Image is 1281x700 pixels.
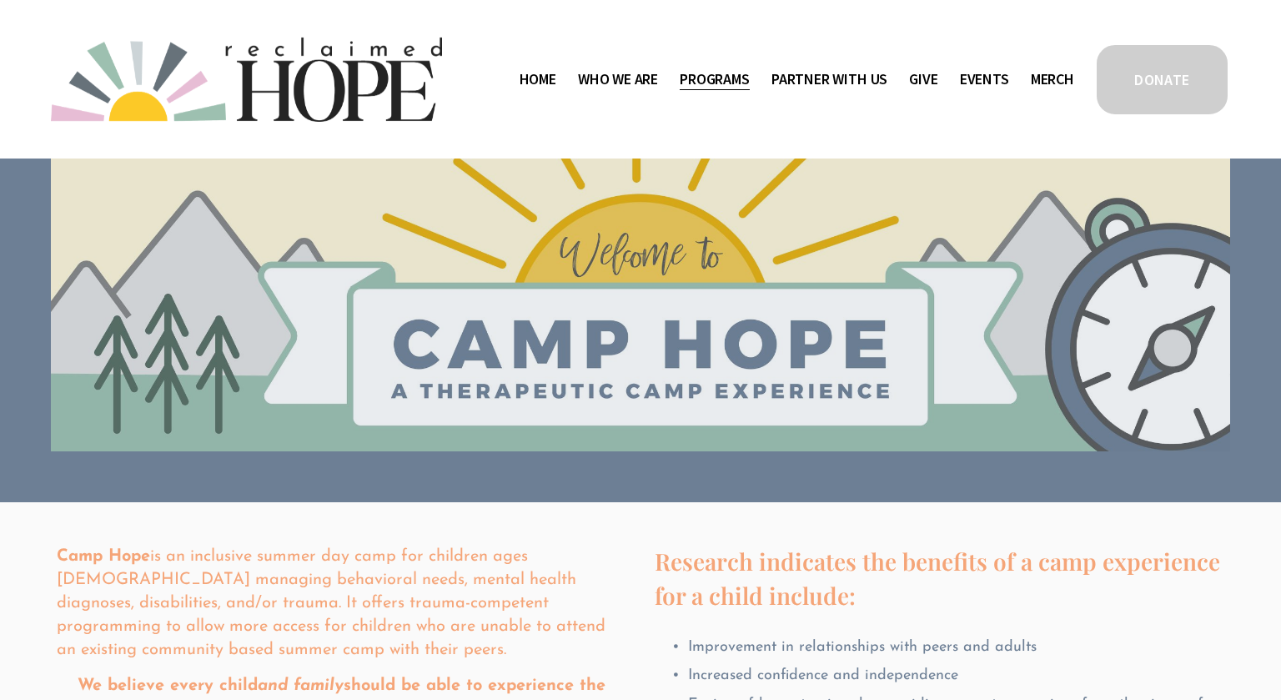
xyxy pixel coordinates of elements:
[520,66,556,93] a: Home
[1031,66,1074,93] a: Merch
[655,545,1224,612] h4: Research indicates the benefits of a camp experience for a child include:
[680,66,750,93] a: folder dropdown
[1094,43,1229,117] a: DONATE
[960,66,1009,93] a: Events
[688,666,1224,687] p: Increased confidence and independence
[57,545,626,662] p: is an inclusive summer day camp for children ages [DEMOGRAPHIC_DATA] managing behavioral needs, m...
[57,548,150,565] strong: Camp Hope
[578,66,658,93] a: folder dropdown
[680,68,750,92] span: Programs
[578,68,658,92] span: Who We Are
[771,68,887,92] span: Partner With Us
[909,66,937,93] a: Give
[771,66,887,93] a: folder dropdown
[51,38,442,122] img: Reclaimed Hope Initiative
[688,637,1224,658] p: Improvement in relationships with peers and adults
[258,677,344,694] em: and family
